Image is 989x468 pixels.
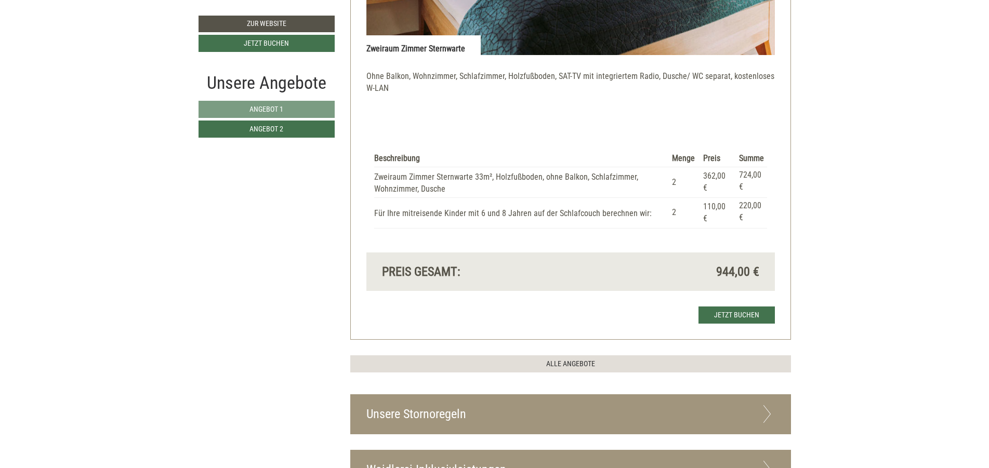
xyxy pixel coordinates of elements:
[366,71,775,106] p: Ohne Balkon, Wohnzimmer, Schlafzimmer, Holzfußboden, SAT-TV mit integriertem Radio, Dusche/ WC se...
[249,105,283,113] span: Angebot 1
[199,35,335,52] a: Jetzt buchen
[699,151,735,167] th: Preis
[199,16,335,32] a: Zur Website
[698,306,775,324] a: Jetzt buchen
[374,151,668,167] th: Beschreibung
[703,171,726,193] span: 362,00 €
[374,263,571,280] div: Preis gesamt:
[735,151,767,167] th: Summe
[350,355,791,372] a: ALLE ANGEBOTE
[703,202,726,223] span: 110,00 €
[668,151,699,167] th: Menge
[351,395,790,434] div: Unsere Stornoregeln
[735,167,767,198] td: 724,00 €
[716,263,759,280] span: 944,00 €
[199,70,335,96] div: Unsere Angebote
[668,167,699,198] td: 2
[735,198,767,229] td: 220,00 €
[366,35,481,55] div: Zweiraum Zimmer Sternwarte
[668,198,699,229] td: 2
[374,198,668,229] td: Für Ihre mitreisende Kinder mit 6 und 8 Jahren auf der Schlafcouch berechnen wir:
[249,125,283,133] span: Angebot 2
[374,167,668,198] td: Zweiraum Zimmer Sternwarte 33m², Holzfußboden, ohne Balkon, Schlafzimmer, Wohnzimmer, Dusche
